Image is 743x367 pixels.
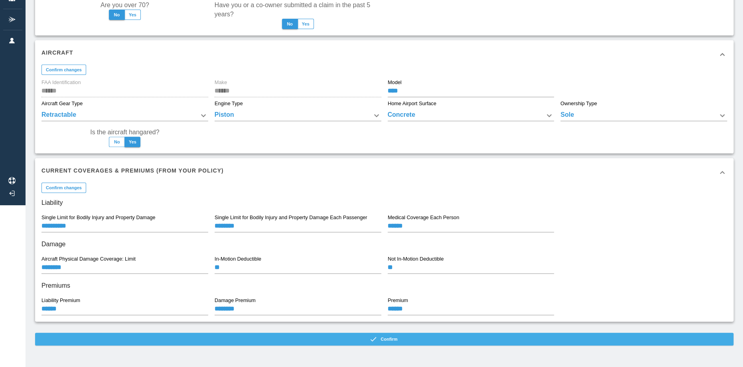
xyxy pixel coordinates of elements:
[41,197,727,208] h6: Liability
[215,79,227,86] label: Make
[282,19,298,29] button: No
[41,110,208,121] div: Retractable
[109,10,125,20] button: No
[35,40,733,69] div: Aircraft
[215,214,367,221] label: Single Limit for Bodily Injury and Property Damage Each Passenger
[388,110,554,121] div: Concrete
[90,128,159,137] label: Is the aircraft hangared?
[41,214,156,221] label: Single Limit for Bodily Injury and Property Damage
[41,100,83,107] label: Aircraft Gear Type
[215,297,256,304] label: Damage Premium
[298,19,314,29] button: Yes
[109,137,125,147] button: No
[35,158,733,187] div: Current Coverages & Premiums (from your policy)
[215,110,381,121] div: Piston
[560,110,727,121] div: Sole
[101,0,149,10] label: Are you over 70?
[388,297,408,304] label: Premium
[215,0,381,19] label: Have you or a co-owner submitted a claim in the past 5 years?
[41,166,224,175] h6: Current Coverages & Premiums (from your policy)
[41,48,73,57] h6: Aircraft
[388,100,436,107] label: Home Airport Surface
[41,183,86,193] button: Confirm changes
[41,79,81,86] label: FAA Identification
[41,297,80,304] label: Liability Premium
[41,255,136,263] label: Aircraft Physical Damage Coverage: Limit
[124,137,140,147] button: Yes
[388,79,402,86] label: Model
[35,333,733,345] button: Confirm
[388,255,443,263] label: Not In-Motion Deductible
[388,214,459,221] label: Medical Coverage Each Person
[41,239,727,250] h6: Damage
[124,10,141,20] button: Yes
[215,255,261,263] label: In-Motion Deductible
[560,100,597,107] label: Ownership Type
[215,100,243,107] label: Engine Type
[41,65,86,75] button: Confirm changes
[41,280,727,291] h6: Premiums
